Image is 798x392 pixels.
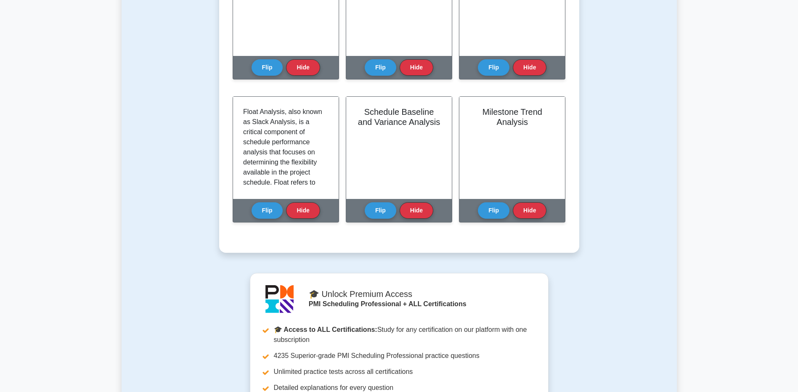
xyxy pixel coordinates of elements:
button: Hide [286,202,320,219]
button: Flip [252,202,283,219]
h2: Schedule Baseline and Variance Analysis [356,107,442,127]
button: Hide [400,202,433,219]
button: Flip [365,59,396,76]
button: Flip [478,59,509,76]
h2: Milestone Trend Analysis [469,107,555,127]
button: Hide [286,59,320,76]
button: Hide [400,59,433,76]
button: Flip [365,202,396,219]
button: Hide [513,202,546,219]
button: Flip [252,59,283,76]
button: Flip [478,202,509,219]
p: Float Analysis, also known as Slack Analysis, is a critical component of schedule performance ana... [243,107,325,278]
button: Hide [513,59,546,76]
